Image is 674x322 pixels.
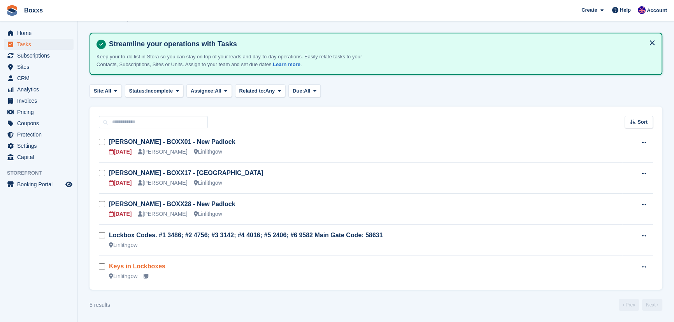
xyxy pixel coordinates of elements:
[129,87,146,95] span: Status:
[109,241,137,249] div: Linlithgow
[304,87,311,95] span: All
[191,87,215,95] span: Assignee:
[109,272,137,280] div: Linlithgow
[186,84,232,97] button: Assignee: All
[17,179,64,190] span: Booking Portal
[17,50,64,61] span: Subscriptions
[138,148,187,156] div: [PERSON_NAME]
[109,210,132,218] div: [DATE]
[90,301,110,309] div: 5 results
[17,28,64,38] span: Home
[4,179,74,190] a: menu
[138,179,187,187] div: [PERSON_NAME]
[17,73,64,84] span: CRM
[106,40,655,49] h4: Streamline your operations with Tasks
[194,148,222,156] div: Linlithgow
[4,50,74,61] a: menu
[4,118,74,129] a: menu
[617,299,664,311] nav: Page
[638,6,646,14] img: Jamie Malcolm
[4,140,74,151] a: menu
[194,210,222,218] div: Linlithgow
[109,179,132,187] div: [DATE]
[4,152,74,163] a: menu
[17,95,64,106] span: Invoices
[109,170,263,176] a: [PERSON_NAME] - BOXX17 - [GEOGRAPHIC_DATA]
[64,180,74,189] a: Preview store
[619,299,639,311] a: Previous
[215,87,221,95] span: All
[90,84,122,97] button: Site: All
[620,6,631,14] span: Help
[109,263,165,269] a: Keys in Lockboxes
[647,7,667,14] span: Account
[109,148,132,156] div: [DATE]
[21,4,46,17] a: Boxxs
[146,87,173,95] span: Incomplete
[17,140,64,151] span: Settings
[293,87,304,95] span: Due:
[17,61,64,72] span: Sites
[6,5,18,16] img: stora-icon-8386f47178a22dfd0bd8f6a31ec36ba5ce8667c1dd55bd0f319d3a0aa187defe.svg
[7,169,77,177] span: Storefront
[17,107,64,117] span: Pricing
[265,87,275,95] span: Any
[17,152,64,163] span: Capital
[288,84,321,97] button: Due: All
[125,84,183,97] button: Status: Incomplete
[4,39,74,50] a: menu
[17,129,64,140] span: Protection
[17,84,64,95] span: Analytics
[637,118,648,126] span: Sort
[4,84,74,95] a: menu
[4,95,74,106] a: menu
[4,107,74,117] a: menu
[109,232,383,238] a: Lockbox Codes. #1 3486; #2 4756; #3 3142; #4 4016; #5 2406; #6 9582 Main Gate Code: 58631
[17,39,64,50] span: Tasks
[109,201,235,207] a: [PERSON_NAME] - BOXX28 - New Padlock
[17,118,64,129] span: Coupons
[4,28,74,38] a: menu
[97,53,369,68] p: Keep your to-do list in Stora so you can stay on top of your leads and day-to-day operations. Eas...
[4,73,74,84] a: menu
[581,6,597,14] span: Create
[235,84,285,97] button: Related to: Any
[4,61,74,72] a: menu
[642,299,662,311] a: Next
[4,129,74,140] a: menu
[94,87,105,95] span: Site:
[194,179,222,187] div: Linlithgow
[239,87,265,95] span: Related to:
[105,87,111,95] span: All
[273,61,300,67] a: Learn more
[138,210,187,218] div: [PERSON_NAME]
[109,138,235,145] a: [PERSON_NAME] - BOXX01 - New Padlock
